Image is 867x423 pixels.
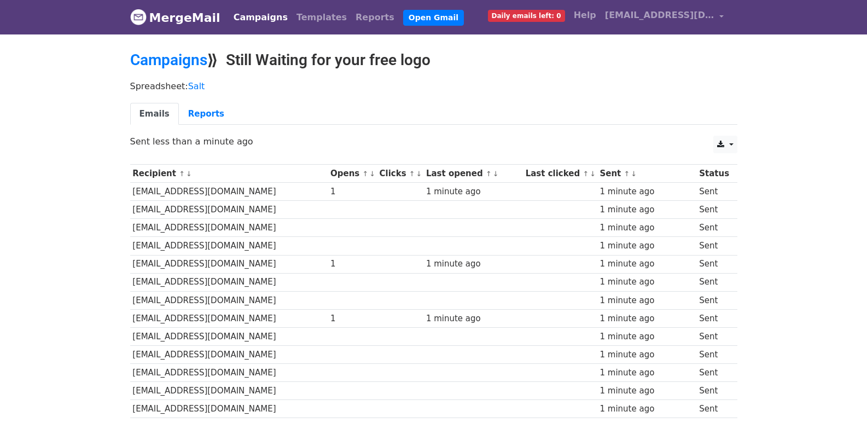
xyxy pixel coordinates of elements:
[351,7,399,28] a: Reports
[426,312,520,325] div: 1 minute ago
[130,136,737,147] p: Sent less than a minute ago
[186,170,192,178] a: ↓
[600,385,694,397] div: 1 minute ago
[583,170,589,178] a: ↑
[416,170,422,178] a: ↓
[493,170,499,178] a: ↓
[423,165,523,183] th: Last opened
[130,364,328,382] td: [EMAIL_ADDRESS][DOMAIN_NAME]
[696,237,731,255] td: Sent
[362,170,368,178] a: ↑
[590,170,596,178] a: ↓
[403,10,464,26] a: Open Gmail
[600,240,694,252] div: 1 minute ago
[624,170,630,178] a: ↑
[696,400,731,418] td: Sent
[488,10,565,22] span: Daily emails left: 0
[330,258,374,270] div: 1
[696,201,731,219] td: Sent
[130,327,328,345] td: [EMAIL_ADDRESS][DOMAIN_NAME]
[330,186,374,198] div: 1
[600,222,694,234] div: 1 minute ago
[130,165,328,183] th: Recipient
[696,273,731,291] td: Sent
[696,255,731,273] td: Sent
[130,346,328,364] td: [EMAIL_ADDRESS][DOMAIN_NAME]
[130,309,328,327] td: [EMAIL_ADDRESS][DOMAIN_NAME]
[188,81,205,91] a: Salt
[696,346,731,364] td: Sent
[600,349,694,361] div: 1 minute ago
[601,4,729,30] a: [EMAIL_ADDRESS][DOMAIN_NAME]
[130,255,328,273] td: [EMAIL_ADDRESS][DOMAIN_NAME]
[597,165,697,183] th: Sent
[130,51,207,69] a: Campaigns
[130,6,220,29] a: MergeMail
[130,273,328,291] td: [EMAIL_ADDRESS][DOMAIN_NAME]
[130,103,179,125] a: Emails
[605,9,714,22] span: [EMAIL_ADDRESS][DOMAIN_NAME]
[130,51,737,69] h2: ⟫ Still Waiting for your free logo
[600,204,694,216] div: 1 minute ago
[600,312,694,325] div: 1 minute ago
[409,170,415,178] a: ↑
[229,7,292,28] a: Campaigns
[130,80,737,92] p: Spreadsheet:
[696,183,731,201] td: Sent
[130,291,328,309] td: [EMAIL_ADDRESS][DOMAIN_NAME]
[377,165,423,183] th: Clicks
[330,312,374,325] div: 1
[130,183,328,201] td: [EMAIL_ADDRESS][DOMAIN_NAME]
[328,165,377,183] th: Opens
[696,219,731,237] td: Sent
[130,219,328,237] td: [EMAIL_ADDRESS][DOMAIN_NAME]
[600,276,694,288] div: 1 minute ago
[486,170,492,178] a: ↑
[600,294,694,307] div: 1 minute ago
[696,327,731,345] td: Sent
[130,382,328,400] td: [EMAIL_ADDRESS][DOMAIN_NAME]
[600,403,694,415] div: 1 minute ago
[696,382,731,400] td: Sent
[130,201,328,219] td: [EMAIL_ADDRESS][DOMAIN_NAME]
[569,4,601,26] a: Help
[631,170,637,178] a: ↓
[600,367,694,379] div: 1 minute ago
[426,186,520,198] div: 1 minute ago
[523,165,597,183] th: Last clicked
[426,258,520,270] div: 1 minute ago
[130,237,328,255] td: [EMAIL_ADDRESS][DOMAIN_NAME]
[696,165,731,183] th: Status
[130,400,328,418] td: [EMAIL_ADDRESS][DOMAIN_NAME]
[696,364,731,382] td: Sent
[696,309,731,327] td: Sent
[130,9,147,25] img: MergeMail logo
[696,291,731,309] td: Sent
[179,103,234,125] a: Reports
[292,7,351,28] a: Templates
[600,258,694,270] div: 1 minute ago
[369,170,375,178] a: ↓
[600,186,694,198] div: 1 minute ago
[484,4,569,26] a: Daily emails left: 0
[179,170,185,178] a: ↑
[600,331,694,343] div: 1 minute ago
